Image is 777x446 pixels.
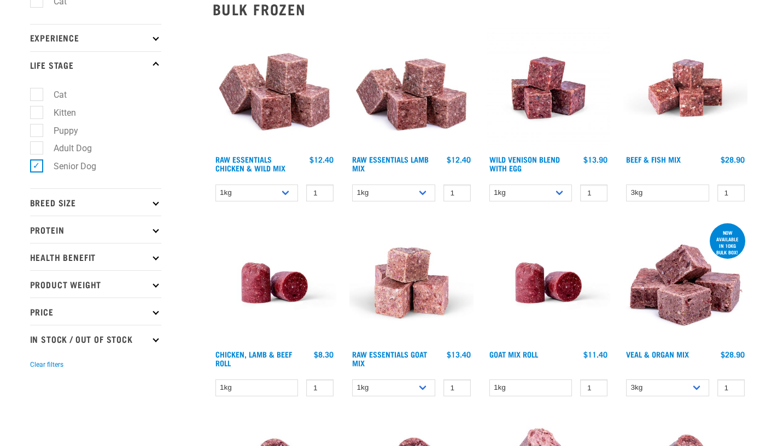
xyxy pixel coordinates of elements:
[721,350,745,359] div: $28.90
[215,157,285,170] a: Raw Essentials Chicken & Wild Mix
[349,26,474,150] img: ?1041 RE Lamb Mix 01
[30,188,161,216] p: Breed Size
[447,155,471,164] div: $12.40
[306,379,334,396] input: 1
[30,216,161,243] p: Protein
[215,352,292,365] a: Chicken, Lamb & Beef Roll
[213,1,747,17] h2: Bulk Frozen
[30,243,161,270] p: Health Benefit
[213,221,337,345] img: Raw Essentials Chicken Lamb Beef Bulk Minced Raw Dog Food Roll Unwrapped
[30,270,161,298] p: Product Weight
[580,379,607,396] input: 1
[489,157,560,170] a: Wild Venison Blend with Egg
[36,106,80,120] label: Kitten
[626,352,689,356] a: Veal & Organ Mix
[213,26,337,150] img: Pile Of Cubed Chicken Wild Meat Mix
[306,185,334,201] input: 1
[710,224,745,260] div: now available in 10kg bulk box!
[352,352,427,365] a: Raw Essentials Goat Mix
[623,221,747,345] img: 1158 Veal Organ Mix 01
[349,221,474,345] img: Goat M Ix 38448
[36,124,83,138] label: Puppy
[30,325,161,352] p: In Stock / Out Of Stock
[30,51,161,79] p: Life Stage
[623,26,747,150] img: Beef Mackerel 1
[487,221,611,345] img: Raw Essentials Chicken Lamb Beef Bulk Minced Raw Dog Food Roll Unwrapped
[580,185,607,201] input: 1
[30,24,161,51] p: Experience
[721,155,745,164] div: $28.90
[626,157,681,161] a: Beef & Fish Mix
[487,26,611,150] img: Venison Egg 1616
[352,157,429,170] a: Raw Essentials Lamb Mix
[583,155,607,164] div: $13.90
[30,360,63,370] button: Clear filters
[36,141,96,155] label: Adult Dog
[447,350,471,359] div: $13.40
[314,350,334,359] div: $8.30
[309,155,334,164] div: $12.40
[443,379,471,396] input: 1
[489,352,538,356] a: Goat Mix Roll
[30,298,161,325] p: Price
[443,185,471,201] input: 1
[36,88,71,102] label: Cat
[717,379,745,396] input: 1
[36,159,101,173] label: Senior Dog
[717,185,745,201] input: 1
[583,350,607,359] div: $11.40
